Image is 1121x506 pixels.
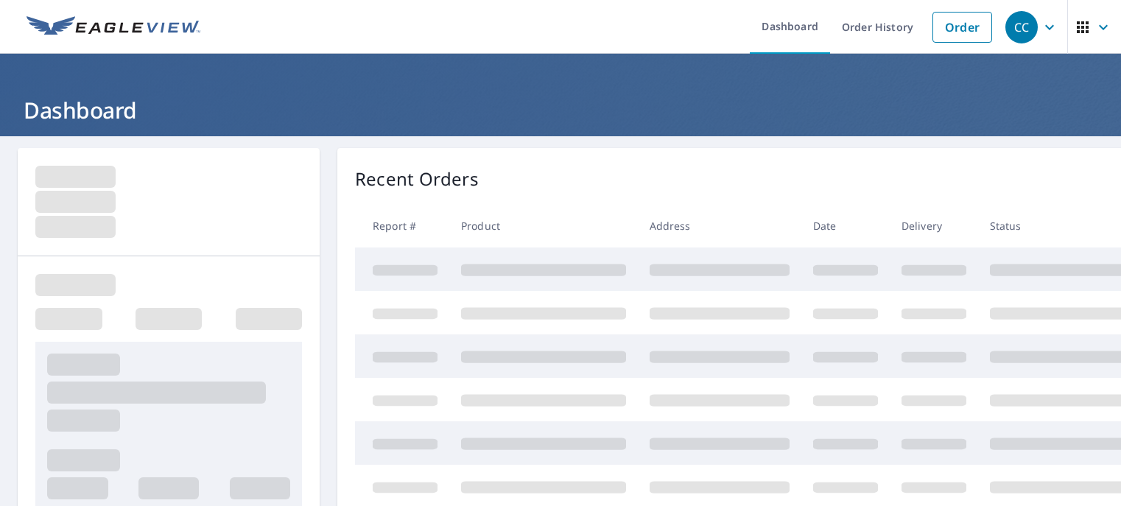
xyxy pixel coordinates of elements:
th: Delivery [890,204,978,247]
th: Report # [355,204,449,247]
th: Address [638,204,801,247]
p: Recent Orders [355,166,479,192]
a: Order [932,12,992,43]
th: Product [449,204,638,247]
h1: Dashboard [18,95,1103,125]
img: EV Logo [27,16,200,38]
th: Date [801,204,890,247]
div: CC [1005,11,1038,43]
